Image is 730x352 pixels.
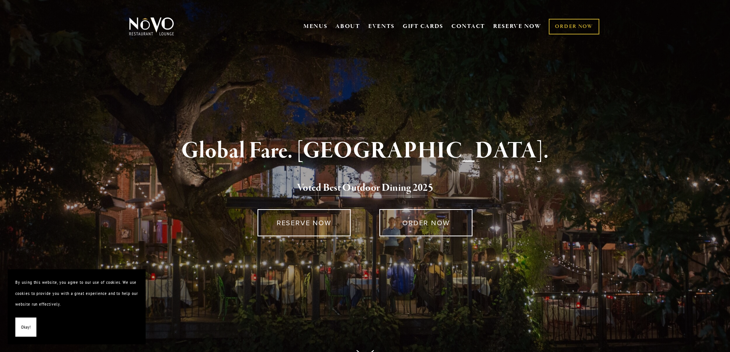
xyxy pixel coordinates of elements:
a: GIFT CARDS [403,19,443,34]
a: CONTACT [451,19,485,34]
h2: 5 [142,180,589,196]
section: Cookie banner [8,269,146,344]
p: By using this website, you agree to our use of cookies. We use cookies to provide you with a grea... [15,277,138,310]
a: RESERVE NOW [493,19,541,34]
a: ABOUT [335,23,360,30]
a: EVENTS [368,23,395,30]
a: ORDER NOW [379,209,472,236]
button: Okay! [15,318,36,337]
a: Voted Best Outdoor Dining 202 [297,181,428,196]
a: RESERVE NOW [258,209,351,236]
strong: Global Fare. [GEOGRAPHIC_DATA]. [181,136,549,165]
img: Novo Restaurant &amp; Lounge [128,17,176,36]
span: Okay! [21,322,31,333]
a: MENUS [303,23,328,30]
a: ORDER NOW [549,19,599,34]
